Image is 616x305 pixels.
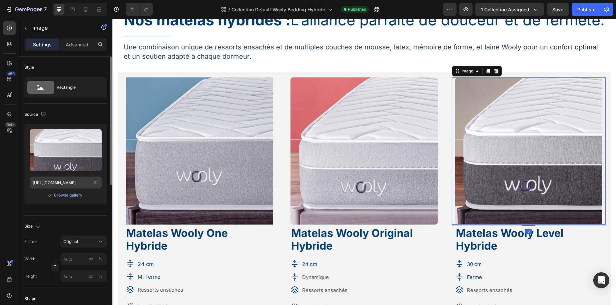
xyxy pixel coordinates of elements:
[33,41,52,48] p: Settings
[96,272,104,280] button: px
[5,122,16,127] div: Beta
[49,191,53,199] span: or
[11,24,492,42] p: Une combinaison unique de ressorts ensachés et de multiples couches de mousse, latex, mémoire de ...
[178,59,325,206] img: 1a.jpg
[6,71,16,76] div: 450
[577,6,594,13] div: Publish
[3,3,50,16] button: 7
[14,208,115,234] a: Matelas Wooly One Hybride
[60,236,107,248] button: Original
[126,3,153,16] div: Undo/Redo
[89,256,93,262] div: px
[348,49,362,55] div: Image
[179,208,300,234] a: Matelas Wooly Original Hybride
[25,268,71,274] span: Ressorts ensachés
[553,7,564,12] span: Save
[60,270,107,282] input: px%
[87,255,95,263] button: %
[348,6,366,12] span: Published
[66,41,88,48] p: Advanced
[190,255,216,262] span: Dynamique
[112,19,616,305] iframe: Design area
[24,110,47,119] div: Source
[14,59,161,206] img: 1a_c97055e5-2b95-498d-81f0-5043b03b4cf1.jpg
[344,208,451,234] a: Matelas Wooly Level Hybride
[98,273,102,279] div: %
[231,6,325,13] span: Collection Default Wooly Bedding Hybride
[355,242,369,249] span: 30 cm
[57,80,97,95] div: Rectangle
[25,285,55,291] span: Respirabilité
[228,6,230,13] span: /
[25,255,48,261] span: Mi-ferme
[355,268,400,275] span: Ressorts ensachés
[343,59,490,206] img: 1a_c0592451-541b-4935-b8d2-2cdfa52ad663.jpg
[30,177,102,189] input: https://example.com/image.jpg
[60,253,107,265] input: px%
[24,296,36,302] div: Shape
[44,5,47,13] p: 7
[24,222,42,231] div: Size
[190,242,205,249] span: 24 cm
[190,268,235,275] span: Ressorts ensachés
[481,6,529,13] span: 1 collection assigned
[89,273,93,279] div: px
[30,129,102,171] img: preview-image
[475,3,544,16] button: 1 collection assigned
[190,285,219,291] span: Respirabilité
[32,24,89,32] p: Image
[24,239,37,245] label: Frame
[355,255,370,262] span: Ferme
[24,256,35,262] label: Width
[96,255,104,263] button: px
[63,239,78,245] span: Original
[24,273,37,279] label: Height
[87,272,95,280] button: %
[24,64,34,70] div: Style
[413,210,420,216] div: 5
[572,3,600,16] button: Publish
[25,242,41,249] span: 24 cm
[355,285,384,291] span: Respirabilité
[54,192,83,199] button: Browse gallery
[593,272,609,288] div: Open Intercom Messenger
[547,3,569,16] button: Save
[98,256,102,262] div: %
